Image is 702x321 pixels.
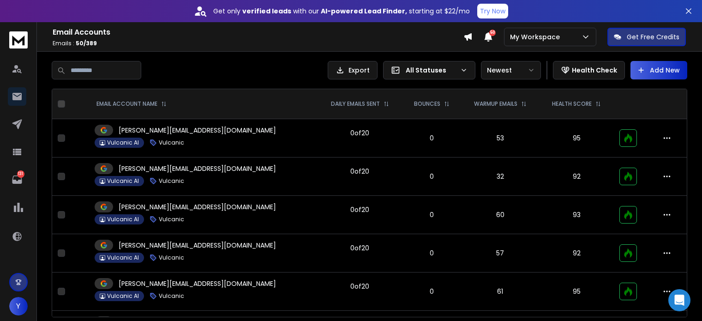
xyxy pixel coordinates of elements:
[107,139,139,146] p: Vulcanic AI
[321,6,407,16] strong: AI-powered Lead Finder,
[213,6,470,16] p: Get only with our starting at $22/mo
[408,133,456,143] p: 0
[350,128,369,138] div: 0 of 20
[159,177,184,185] p: Vulcanic
[53,40,463,47] p: Emails :
[480,6,505,16] p: Try Now
[96,100,167,108] div: EMAIL ACCOUNT NAME
[630,61,687,79] button: Add New
[408,210,456,219] p: 0
[159,254,184,261] p: Vulcanic
[489,30,496,36] span: 50
[627,32,679,42] p: Get Free Credits
[119,279,276,288] p: [PERSON_NAME][EMAIL_ADDRESS][DOMAIN_NAME]
[408,248,456,258] p: 0
[350,282,369,291] div: 0 of 20
[540,196,614,234] td: 93
[107,216,139,223] p: Vulcanic AI
[159,216,184,223] p: Vulcanic
[119,126,276,135] p: [PERSON_NAME][EMAIL_ADDRESS][DOMAIN_NAME]
[9,31,28,48] img: logo
[328,61,378,79] button: Export
[350,167,369,176] div: 0 of 20
[107,177,139,185] p: Vulcanic AI
[119,202,276,212] p: [PERSON_NAME][EMAIL_ADDRESS][DOMAIN_NAME]
[461,273,540,311] td: 61
[331,100,380,108] p: DAILY EMAILS SENT
[406,66,456,75] p: All Statuses
[159,139,184,146] p: Vulcanic
[107,292,139,300] p: Vulcanic AI
[76,39,97,47] span: 50 / 389
[461,196,540,234] td: 60
[461,119,540,157] td: 53
[552,100,592,108] p: HEALTH SCORE
[477,4,508,18] button: Try Now
[461,234,540,273] td: 57
[9,297,28,315] button: Y
[540,119,614,157] td: 95
[668,289,690,311] div: Open Intercom Messenger
[159,292,184,300] p: Vulcanic
[540,157,614,196] td: 92
[107,254,139,261] p: Vulcanic AI
[350,243,369,253] div: 0 of 20
[408,172,456,181] p: 0
[53,27,463,38] h1: Email Accounts
[481,61,541,79] button: Newest
[572,66,617,75] p: Health Check
[540,234,614,273] td: 92
[350,205,369,214] div: 0 of 20
[408,287,456,296] p: 0
[8,170,26,189] a: 131
[414,100,440,108] p: BOUNCES
[607,28,686,46] button: Get Free Credits
[119,164,276,173] p: [PERSON_NAME][EMAIL_ADDRESS][DOMAIN_NAME]
[474,100,517,108] p: WARMUP EMAILS
[553,61,625,79] button: Health Check
[540,273,614,311] td: 95
[461,157,540,196] td: 32
[119,241,276,250] p: [PERSON_NAME][EMAIL_ADDRESS][DOMAIN_NAME]
[17,170,24,178] p: 131
[242,6,291,16] strong: verified leads
[510,32,564,42] p: My Workspace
